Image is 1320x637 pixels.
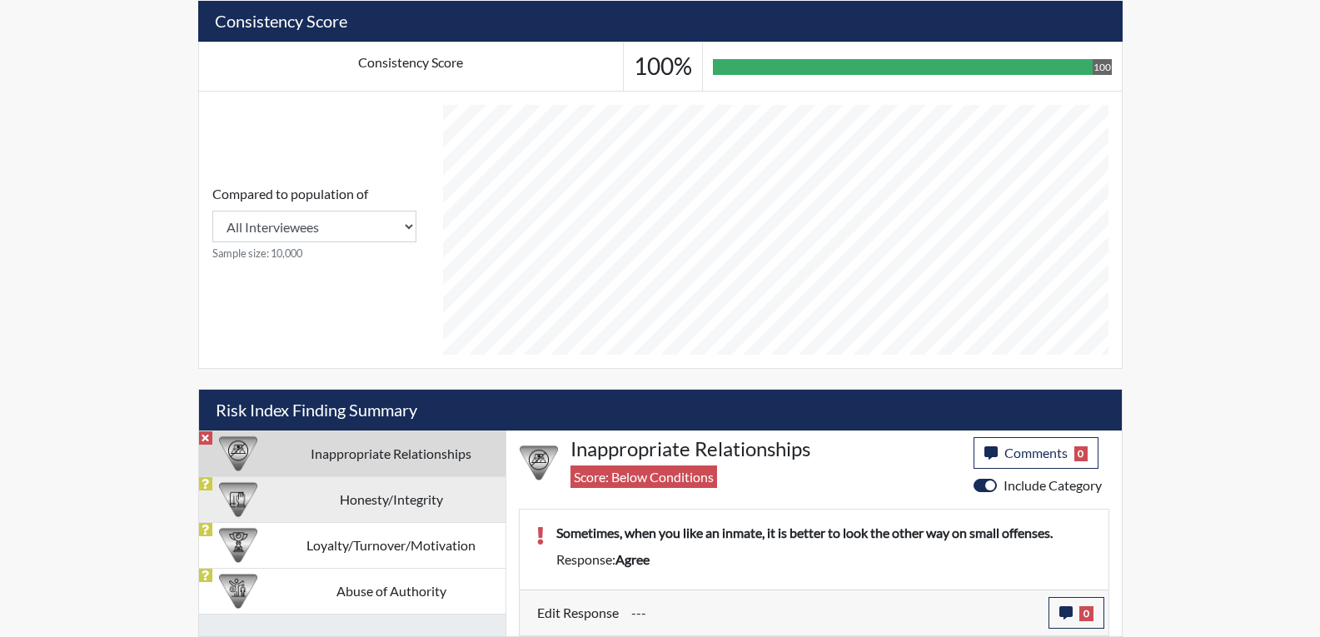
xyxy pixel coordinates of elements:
[212,184,368,204] label: Compared to population of
[619,597,1049,629] div: Update the test taker's response, the change might impact the score
[1049,597,1104,629] button: 0
[1004,445,1068,460] span: Comments
[219,526,257,565] img: CATEGORY%20ICON-17.40ef8247.png
[198,42,623,92] td: Consistency Score
[219,435,257,473] img: CATEGORY%20ICON-14.139f8ef7.png
[570,465,717,488] span: Score: Below Conditions
[537,597,619,629] label: Edit Response
[556,523,1092,543] p: Sometimes, when you like an inmate, it is better to look the other way on small offenses.
[1093,59,1112,75] div: 100
[212,246,416,261] small: Sample size: 10,000
[277,430,506,476] td: Inappropriate Relationships
[974,437,1099,469] button: Comments0
[219,480,257,519] img: CATEGORY%20ICON-11.a5f294f4.png
[198,1,1123,42] h5: Consistency Score
[219,572,257,610] img: CATEGORY%20ICON-01.94e51fac.png
[199,390,1122,430] h5: Risk Index Finding Summary
[277,476,506,522] td: Honesty/Integrity
[520,444,558,482] img: CATEGORY%20ICON-14.139f8ef7.png
[277,568,506,614] td: Abuse of Authority
[1004,475,1102,495] label: Include Category
[212,184,416,261] div: Consistency Score comparison among population
[1074,446,1088,461] span: 0
[615,551,650,567] span: agree
[1079,606,1093,621] span: 0
[277,522,506,568] td: Loyalty/Turnover/Motivation
[570,437,961,461] h4: Inappropriate Relationships
[634,52,692,81] h3: 100%
[544,550,1104,570] div: Response:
